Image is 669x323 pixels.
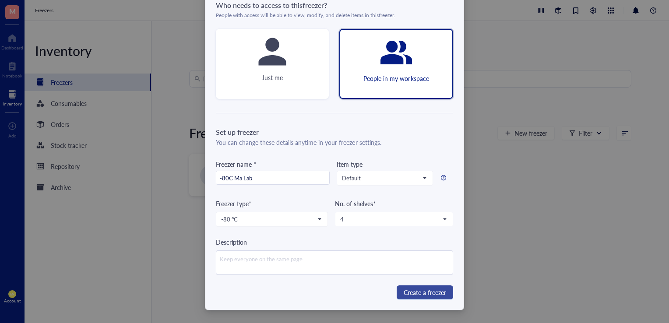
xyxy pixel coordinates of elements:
[216,12,453,18] div: People with access will be able to view, modify, and delete items in this freezer .
[216,171,329,185] input: Name the freezer
[397,285,453,299] button: Create a freezer
[216,137,453,147] div: You can change these details anytime in your freezer settings.
[221,215,321,223] span: -80 °C
[216,199,328,208] div: Freezer type*
[342,174,426,182] span: Default
[337,159,363,169] div: Item type
[262,73,283,82] div: Just me
[216,159,330,169] div: Freezer name *
[404,288,446,297] span: Create a freezer
[335,199,453,208] div: No. of shelves*
[340,215,446,223] span: 4
[363,74,429,83] div: People in my workspace
[216,127,453,137] div: Set up freezer
[216,237,453,247] div: Description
